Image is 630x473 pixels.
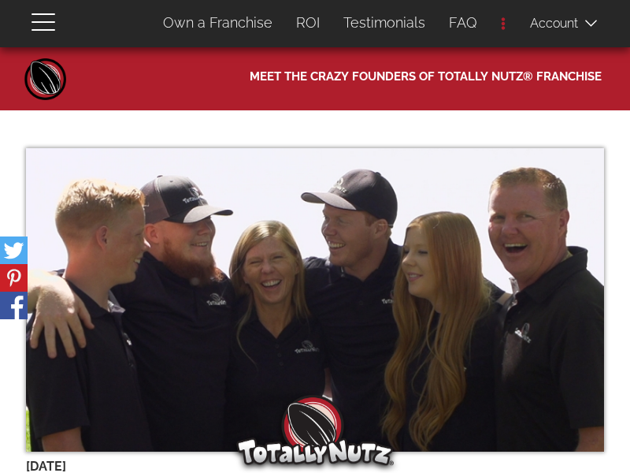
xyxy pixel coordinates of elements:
[22,55,69,102] a: Home
[26,148,604,452] img: barkers_1.jpg
[284,6,332,39] a: ROI
[250,65,602,84] span: Meet the Crazy Founders of Totally Nutz® Franchise
[236,397,394,469] img: Totally Nutz Logo
[437,6,489,39] a: FAQ
[151,6,284,39] a: Own a Franchise
[332,6,437,39] a: Testimonials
